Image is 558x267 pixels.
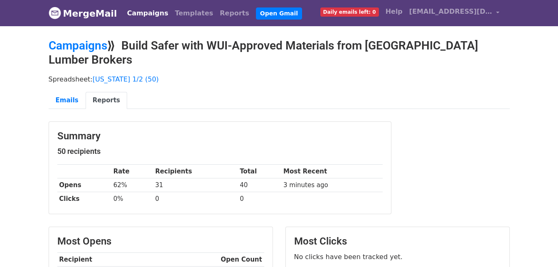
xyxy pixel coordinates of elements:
td: 0 [153,192,238,206]
th: Total [238,165,281,178]
th: Clicks [57,192,111,206]
h3: Most Opens [57,235,264,247]
td: 40 [238,178,281,192]
td: 31 [153,178,238,192]
td: 0% [111,192,153,206]
a: Daily emails left: 0 [317,3,382,20]
h3: Most Clicks [294,235,501,247]
th: Most Recent [281,165,382,178]
td: 3 minutes ago [281,178,382,192]
th: Open Count [219,253,264,267]
h3: Summary [57,130,383,142]
a: Campaigns [49,39,107,52]
td: 0 [238,192,281,206]
p: No clicks have been tracked yet. [294,252,501,261]
a: Help [382,3,406,20]
th: Rate [111,165,153,178]
h5: 50 recipients [57,147,383,156]
a: Reports [86,92,127,109]
span: Daily emails left: 0 [320,7,379,17]
a: [EMAIL_ADDRESS][DOMAIN_NAME] [406,3,503,23]
th: Recipients [153,165,238,178]
a: Templates [172,5,216,22]
th: Recipient [57,253,219,267]
td: 62% [111,178,153,192]
span: [EMAIL_ADDRESS][DOMAIN_NAME] [409,7,492,17]
a: Open Gmail [256,7,302,20]
h2: ⟫ Build Safer with WUI-Approved Materials from [GEOGRAPHIC_DATA] Lumber Brokers [49,39,510,67]
img: MergeMail logo [49,7,61,19]
a: [US_STATE] 1/2 (50) [93,75,159,83]
a: Emails [49,92,86,109]
p: Spreadsheet: [49,75,510,84]
th: Opens [57,178,111,192]
a: Campaigns [124,5,172,22]
a: Reports [216,5,253,22]
a: MergeMail [49,5,117,22]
